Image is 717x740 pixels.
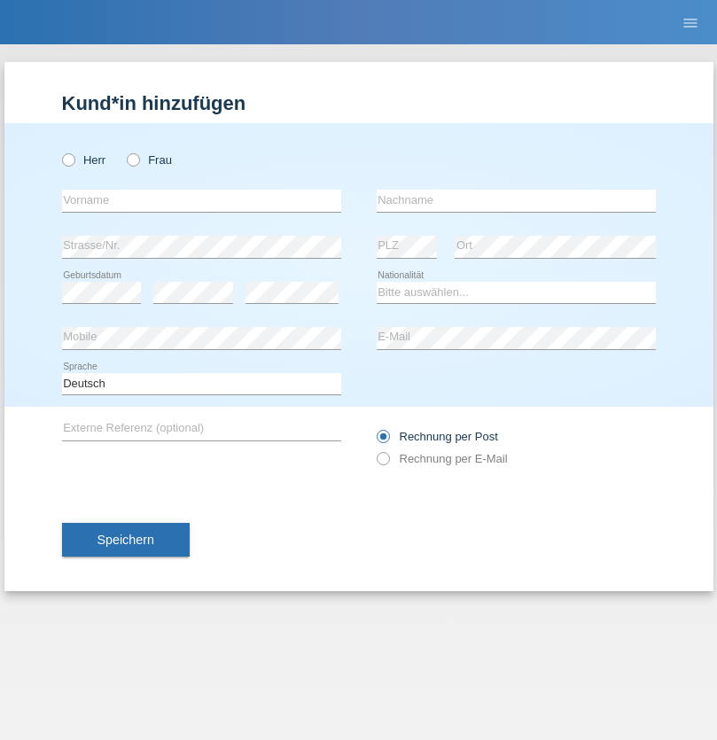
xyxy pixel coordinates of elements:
input: Rechnung per E-Mail [377,452,388,474]
label: Rechnung per Post [377,430,498,443]
label: Herr [62,153,106,167]
button: Speichern [62,523,190,557]
input: Rechnung per Post [377,430,388,452]
label: Rechnung per E-Mail [377,452,508,465]
i: menu [682,14,699,32]
a: menu [673,17,708,27]
label: Frau [127,153,172,167]
h1: Kund*in hinzufügen [62,92,656,114]
span: Speichern [97,533,154,547]
input: Herr [62,153,74,165]
input: Frau [127,153,138,165]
